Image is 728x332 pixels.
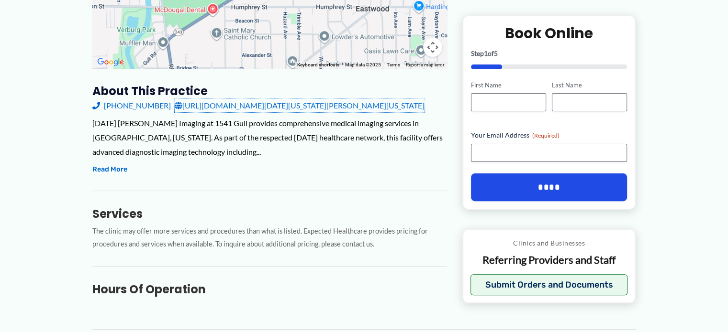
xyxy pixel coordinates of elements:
[470,237,628,250] p: Clinics and Businesses
[471,24,627,43] h2: Book Online
[423,38,442,57] button: Map camera controls
[494,49,498,57] span: 5
[471,50,627,57] p: Step of
[532,132,560,139] span: (Required)
[484,49,488,57] span: 1
[92,206,447,221] h3: Services
[345,62,381,67] span: Map data ©2025
[387,62,400,67] a: Terms (opens in new tab)
[552,81,627,90] label: Last Name
[470,274,628,295] button: Submit Orders and Documents
[175,98,425,113] a: [URL][DOMAIN_NAME][DATE][US_STATE][PERSON_NAME][US_STATE]
[92,84,447,98] h3: About this practice
[297,62,339,68] button: Keyboard shortcuts
[95,56,126,68] a: Open this area in Google Maps (opens a new window)
[471,81,546,90] label: First Name
[470,254,628,268] p: Referring Providers and Staff
[92,116,447,159] div: [DATE] [PERSON_NAME] Imaging at 1541 Gull provides comprehensive medical imaging services in [GEO...
[92,98,171,113] a: [PHONE_NUMBER]
[406,62,444,67] a: Report a map error
[95,56,126,68] img: Google
[92,164,127,175] button: Read More
[471,131,627,140] label: Your Email Address
[92,225,447,251] p: The clinic may offer more services and procedures than what is listed. Expected Healthcare provid...
[92,282,447,297] h3: Hours of Operation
